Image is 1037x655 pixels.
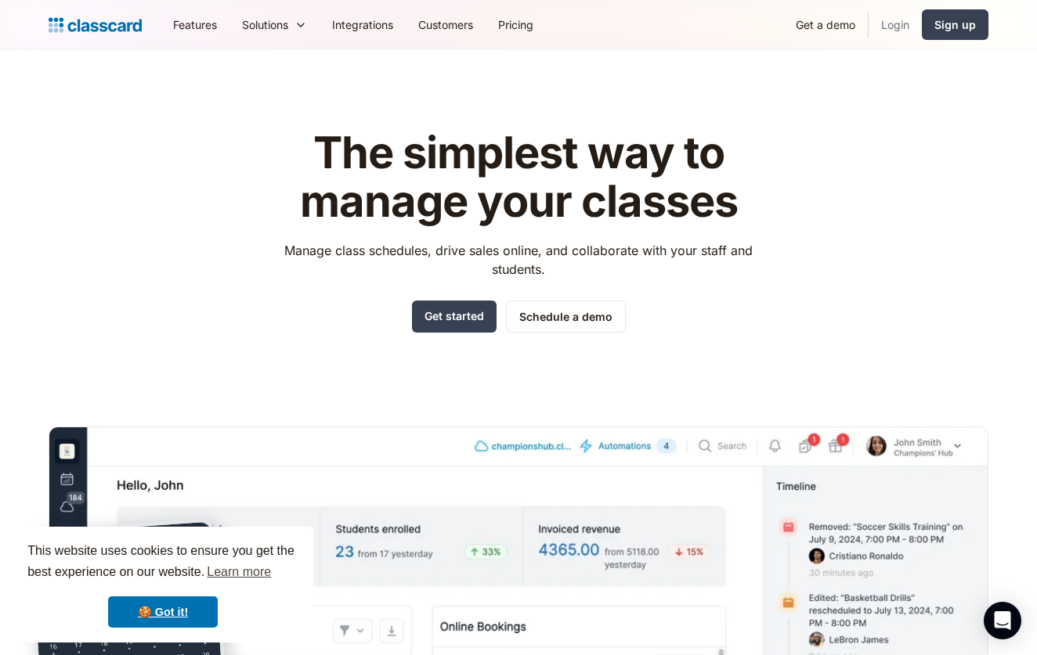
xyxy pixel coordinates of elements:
[13,527,313,642] div: cookieconsent
[320,7,406,42] a: Integrations
[506,301,626,333] a: Schedule a demo
[869,7,922,42] a: Login
[984,602,1021,639] div: Open Intercom Messenger
[108,596,218,628] a: dismiss cookie message
[49,14,142,36] a: home
[229,7,320,42] div: Solutions
[922,9,988,40] a: Sign up
[204,560,273,584] a: learn more about cookies
[406,7,486,42] a: Customers
[270,129,768,225] h1: The simplest way to manage your classes
[27,542,298,584] span: This website uses cookies to ensure you get the best experience on our website.
[783,7,868,42] a: Get a demo
[242,16,288,33] div: Solutions
[486,7,546,42] a: Pricing
[270,241,768,279] p: Manage class schedules, drive sales online, and collaborate with your staff and students.
[161,7,229,42] a: Features
[934,16,976,33] div: Sign up
[412,301,497,333] a: Get started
